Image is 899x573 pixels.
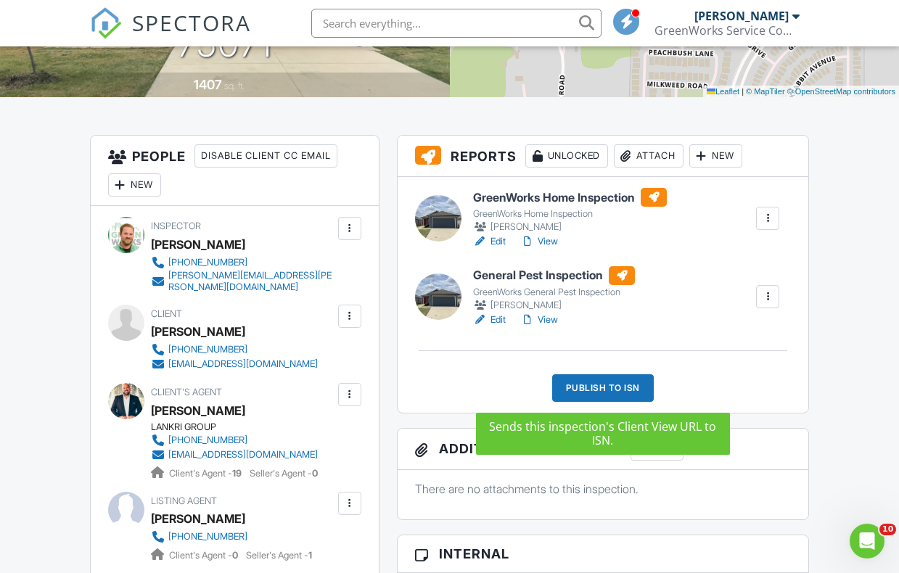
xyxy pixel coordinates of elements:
strong: 0 [232,550,238,561]
a: [PHONE_NUMBER] [151,529,300,544]
div: [PHONE_NUMBER] [168,434,247,446]
a: Edit [473,234,506,249]
div: [PHONE_NUMBER] [168,344,247,355]
span: Inspector [151,220,201,231]
span: Client's Agent - [169,468,244,479]
a: General Pest Inspection GreenWorks General Pest Inspection [PERSON_NAME] [473,266,635,313]
div: [PHONE_NUMBER] [168,531,247,543]
a: GreenWorks Home Inspection GreenWorks Home Inspection [PERSON_NAME] [473,188,667,234]
a: View [520,234,558,249]
div: Attach [614,144,684,168]
span: Client's Agent [151,387,222,397]
div: [PERSON_NAME] [473,220,667,234]
h3: People [91,136,379,206]
div: [PERSON_NAME] [694,9,789,23]
div: [PERSON_NAME] [151,234,245,255]
div: [PERSON_NAME] [151,400,245,421]
div: [EMAIL_ADDRESS][DOMAIN_NAME] [168,449,318,461]
a: [EMAIL_ADDRESS][DOMAIN_NAME] [151,448,318,462]
h3: Reports [398,136,808,177]
div: Publish to ISN [552,374,654,402]
div: GreenWorks Home Inspection [473,208,667,220]
div: [PERSON_NAME] [473,298,635,313]
a: © OpenStreetMap contributors [787,87,895,96]
div: Unlocked [525,144,608,168]
span: Listing Agent [151,495,217,506]
div: GreenWorks General Pest Inspection [473,286,635,298]
div: [EMAIL_ADDRESS][DOMAIN_NAME] [168,358,318,370]
div: GreenWorks Service Company [654,23,800,38]
div: [PERSON_NAME][EMAIL_ADDRESS][PERSON_NAME][DOMAIN_NAME] [168,270,334,293]
span: 10 [879,524,896,535]
a: [PERSON_NAME][EMAIL_ADDRESS][PERSON_NAME][DOMAIN_NAME] [151,270,334,293]
strong: 0 [312,468,318,479]
span: Seller's Agent - [250,468,318,479]
a: [PHONE_NUMBER] [151,255,334,270]
span: Client's Agent - [169,550,240,561]
div: New [689,144,742,168]
h3: Additional Documents [398,429,808,470]
div: LANKRI GROUP [151,421,329,433]
strong: 19 [232,468,242,479]
a: [PHONE_NUMBER] [151,342,318,357]
div: New [108,173,161,197]
strong: 1 [308,550,312,561]
span: Client [151,308,182,319]
div: [PERSON_NAME] [151,508,245,529]
a: Edit [473,313,506,327]
span: SPECTORA [132,7,251,38]
a: [PHONE_NUMBER] [151,433,318,448]
a: SPECTORA [90,20,251,50]
div: 1407 [194,77,222,92]
div: [PERSON_NAME] [151,321,245,342]
a: Leaflet [707,87,739,96]
span: | [742,87,744,96]
div: Disable Client CC Email [194,144,337,168]
input: Search everything... [311,9,602,38]
a: View [520,313,558,327]
img: The Best Home Inspection Software - Spectora [90,7,122,39]
span: Seller's Agent - [246,550,312,561]
h6: General Pest Inspection [473,266,635,285]
div: [PHONE_NUMBER] [168,257,247,268]
h6: GreenWorks Home Inspection [473,188,667,207]
div: New [631,437,684,461]
a: [EMAIL_ADDRESS][DOMAIN_NAME] [151,357,318,371]
h3: Internal [398,535,808,573]
p: There are no attachments to this inspection. [415,481,791,497]
a: © MapTiler [746,87,785,96]
iframe: Intercom live chat [850,524,884,558]
span: sq. ft. [224,81,245,91]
